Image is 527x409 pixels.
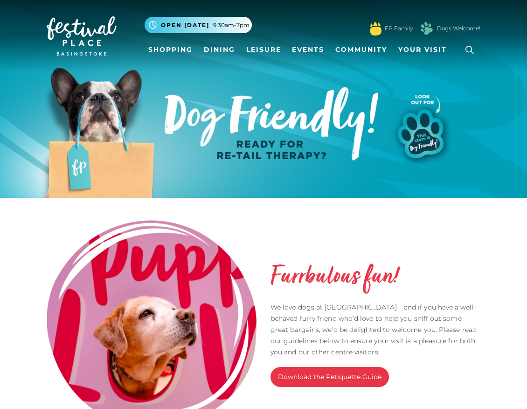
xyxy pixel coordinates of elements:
span: Your Visit [398,45,447,55]
a: Events [288,41,328,58]
span: Open [DATE] [161,21,209,29]
a: FP Family [385,24,413,33]
span: 9.30am-7pm [213,21,250,29]
a: Leisure [243,41,285,58]
a: Dining [200,41,239,58]
a: Dogs Welcome! [437,24,480,33]
button: Open [DATE] 9.30am-7pm [145,17,252,33]
a: Download the Petiquette Guide [270,367,389,387]
a: Community [332,41,391,58]
a: Your Visit [395,41,455,58]
p: We love dogs at [GEOGRAPHIC_DATA] – and if you have a well-behaved furry friend who’d love to hel... [270,302,480,358]
h2: Furrbulous fun! [270,262,398,292]
img: Festival Place Logo [47,16,117,56]
a: Shopping [145,41,196,58]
